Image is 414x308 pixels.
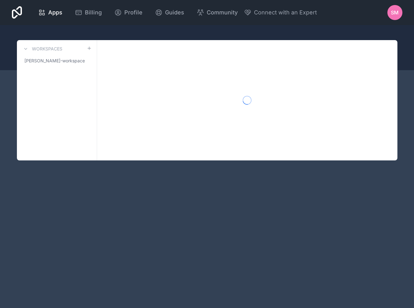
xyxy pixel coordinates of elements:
[70,6,107,19] a: Billing
[22,45,62,53] a: Workspaces
[124,8,142,17] span: Profile
[192,6,243,19] a: Community
[85,8,102,17] span: Billing
[165,8,184,17] span: Guides
[254,8,317,17] span: Connect with an Expert
[48,8,62,17] span: Apps
[207,8,238,17] span: Community
[24,58,85,64] span: [PERSON_NAME]-workspace
[33,6,67,19] a: Apps
[244,8,317,17] button: Connect with an Expert
[150,6,189,19] a: Guides
[109,6,147,19] a: Profile
[32,46,62,52] h3: Workspaces
[22,55,92,66] a: [PERSON_NAME]-workspace
[391,9,399,16] span: SM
